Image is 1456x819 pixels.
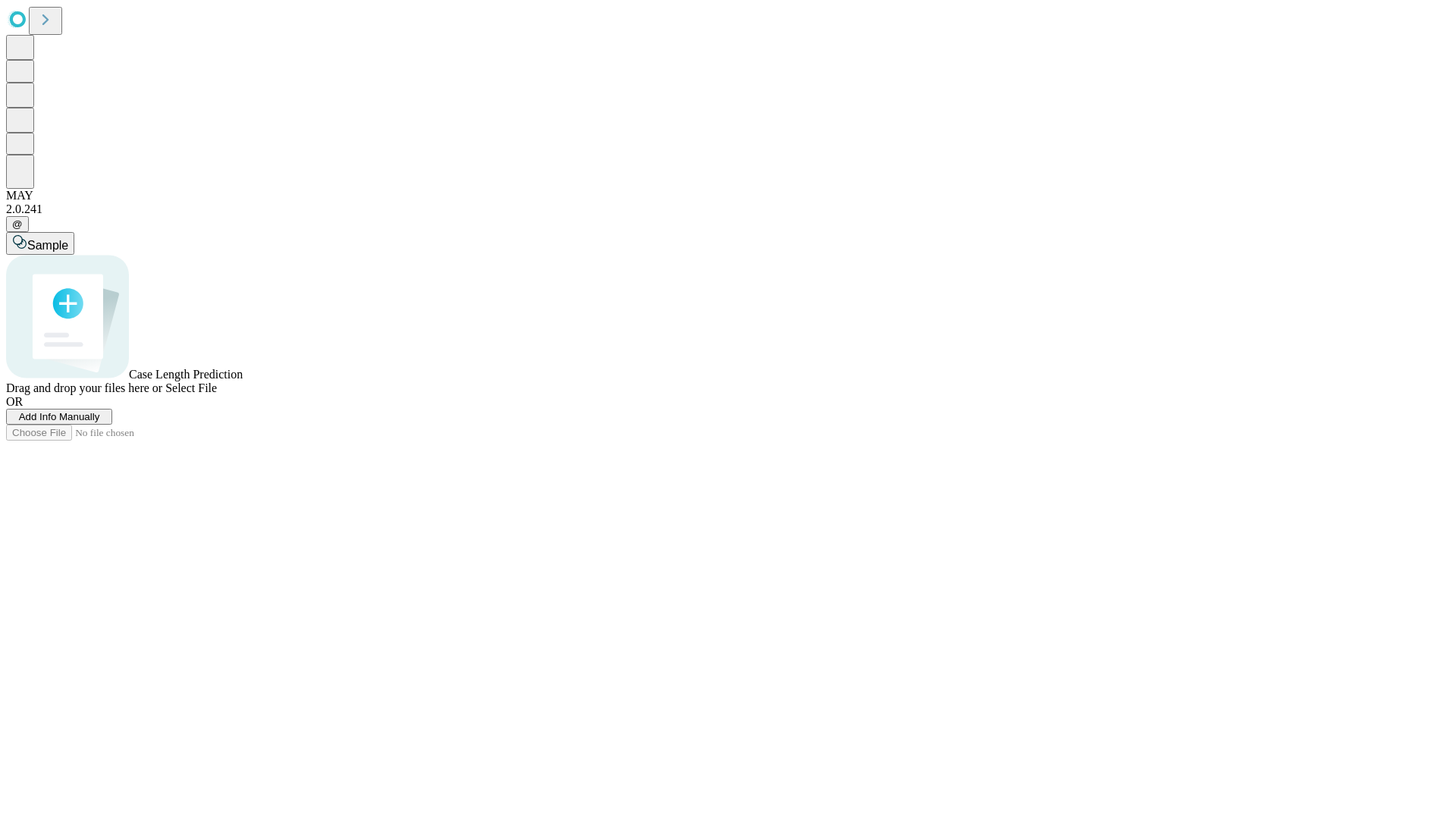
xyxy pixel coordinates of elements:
div: MAY [6,189,1450,202]
button: Sample [6,232,74,255]
div: 2.0.241 [6,202,1450,216]
span: Select File [165,381,217,394]
span: Case Length Prediction [129,368,243,381]
button: @ [6,216,29,232]
span: Sample [27,239,68,252]
button: Add Info Manually [6,409,112,425]
span: OR [6,395,23,408]
span: Add Info Manually [19,411,100,422]
span: Drag and drop your files here or [6,381,162,394]
span: @ [12,218,23,230]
